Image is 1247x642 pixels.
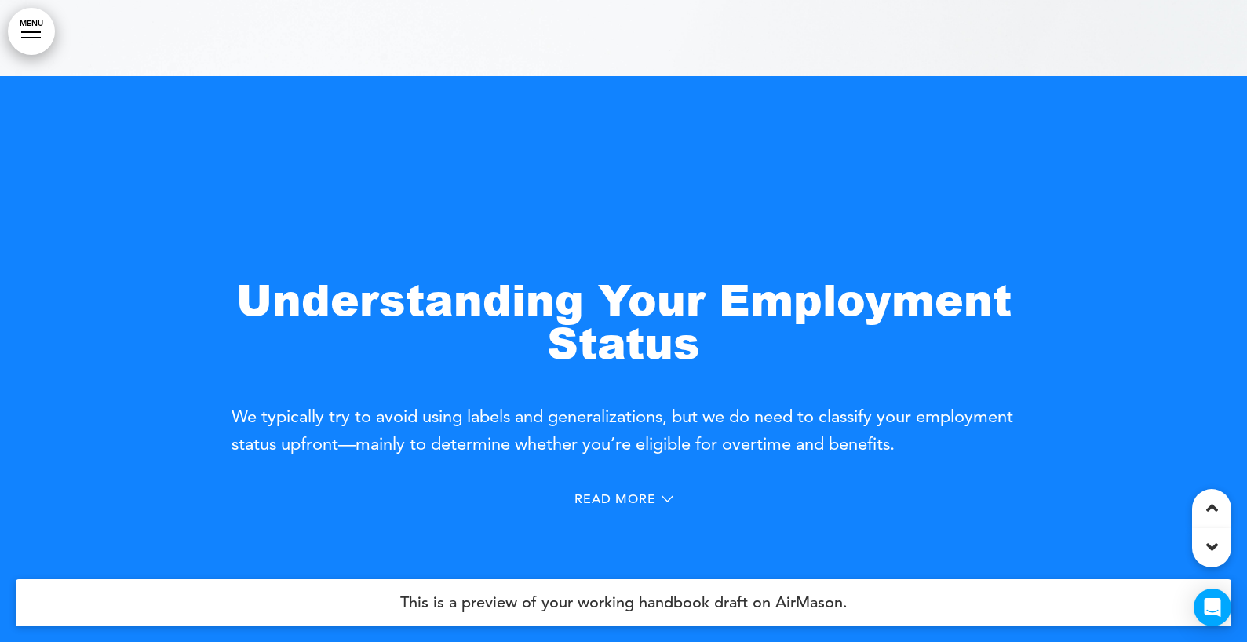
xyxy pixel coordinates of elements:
[1194,589,1231,626] div: Open Intercom Messenger
[236,268,1012,372] strong: Understanding Your Employment Status
[232,406,1013,454] span: We typically try to avoid using labels and generalizations, but we do need to classify your emplo...
[16,579,1231,626] h4: This is a preview of your working handbook draft on AirMason.
[8,8,55,55] a: MENU
[574,493,656,505] span: Read More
